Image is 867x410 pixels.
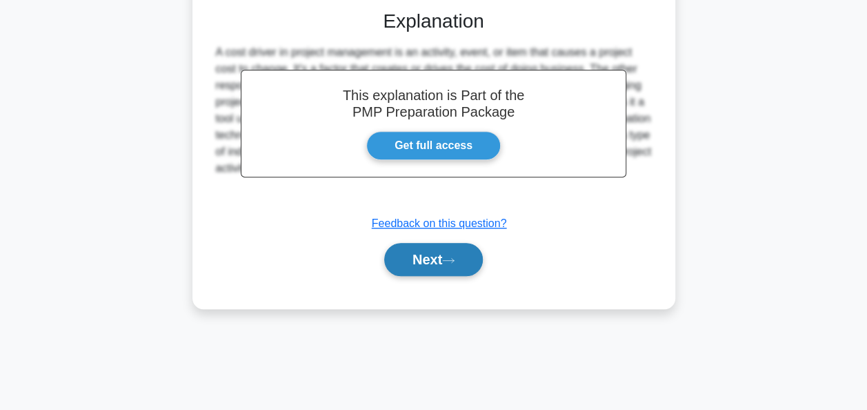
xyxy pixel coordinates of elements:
button: Next [384,243,483,276]
a: Feedback on this question? [372,217,507,229]
h3: Explanation [219,10,649,33]
div: A cost driver in project management is an activity, event, or item that causes a project cost to ... [216,44,652,177]
a: Get full access [366,131,501,160]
